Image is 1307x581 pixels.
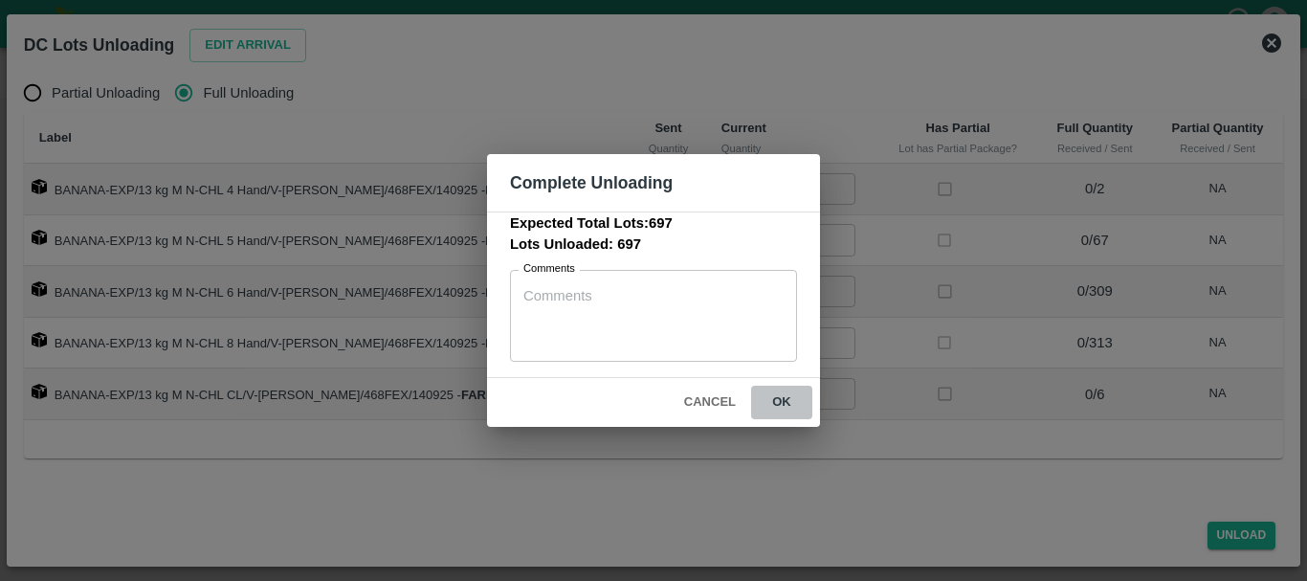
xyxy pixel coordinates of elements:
label: Comments [523,261,575,277]
button: ok [751,386,812,419]
b: Complete Unloading [510,173,673,192]
b: Lots Unloaded: 697 [510,236,641,252]
button: Cancel [676,386,743,419]
b: Expected Total Lots: 697 [510,215,673,231]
